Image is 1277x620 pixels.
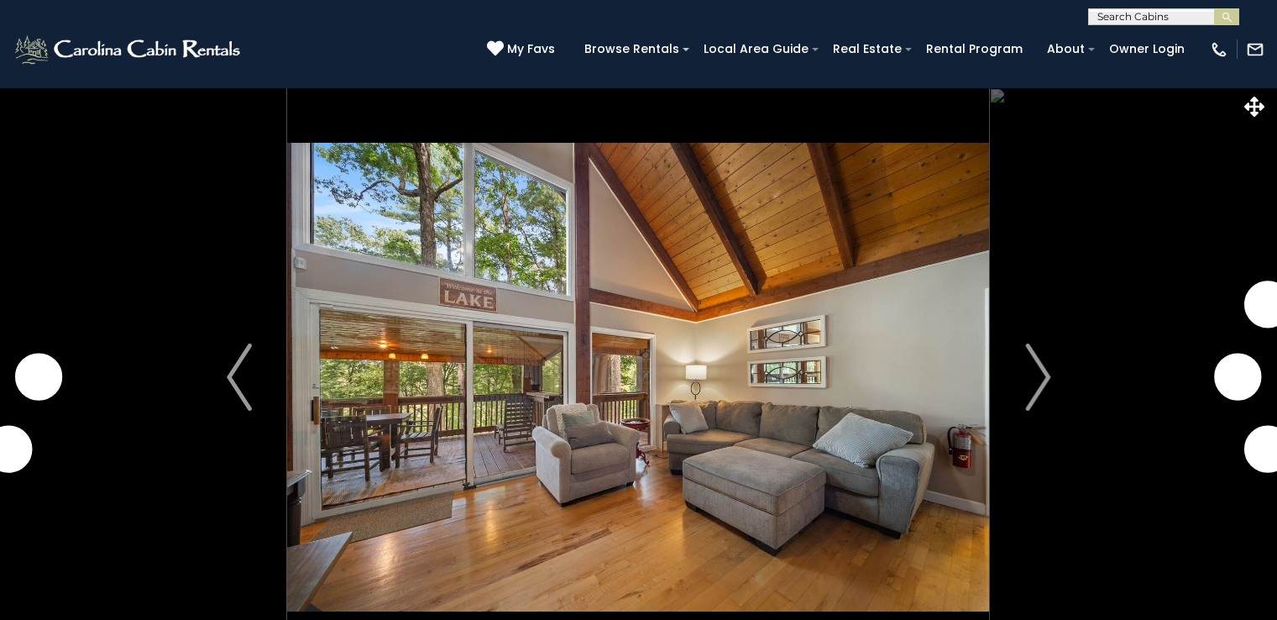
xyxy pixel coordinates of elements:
[1039,36,1093,62] a: About
[1246,40,1264,59] img: mail-regular-white.png
[1101,36,1193,62] a: Owner Login
[1210,40,1228,59] img: phone-regular-white.png
[824,36,910,62] a: Real Estate
[227,344,252,411] img: arrow
[507,40,555,58] span: My Favs
[1025,344,1050,411] img: arrow
[13,33,245,66] img: White-1-2.png
[695,36,817,62] a: Local Area Guide
[576,36,688,62] a: Browse Rentals
[487,40,559,59] a: My Favs
[918,36,1031,62] a: Rental Program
